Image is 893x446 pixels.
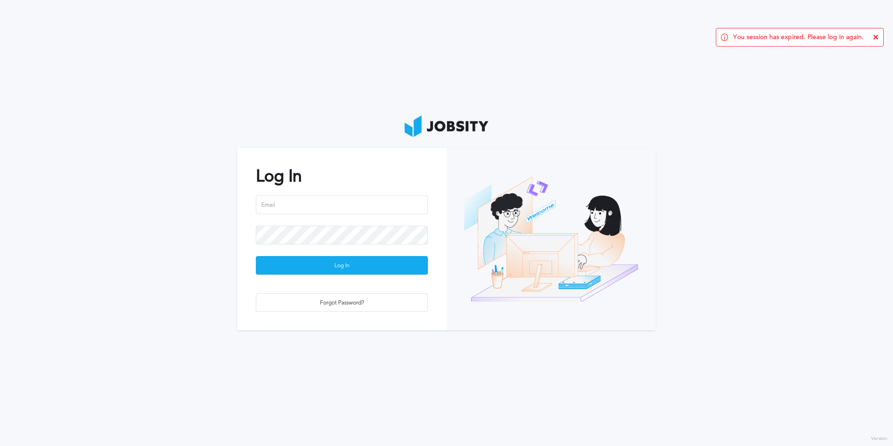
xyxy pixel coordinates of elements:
input: Email [256,196,428,214]
div: Forgot Password? [256,294,427,312]
div: Log In [256,257,427,275]
button: Forgot Password? [256,293,428,312]
h2: Log In [256,167,428,186]
label: Version: [871,436,888,442]
button: Log In [256,256,428,275]
span: You session has expired. Please log in again. [733,34,864,41]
